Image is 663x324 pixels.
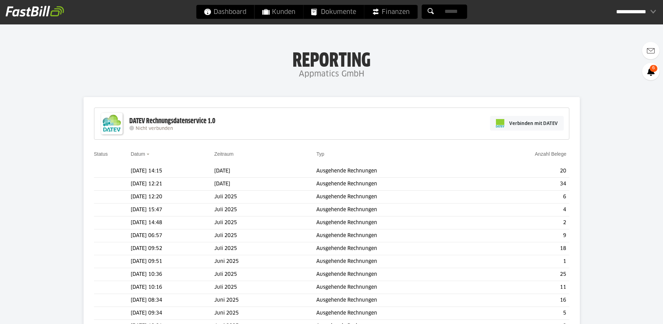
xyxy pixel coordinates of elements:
[478,281,569,294] td: 11
[131,307,214,320] td: [DATE] 09:34
[131,268,214,281] td: [DATE] 10:36
[316,191,478,204] td: Ausgehende Rechnungen
[478,191,569,204] td: 6
[303,5,364,19] a: Dokumente
[214,204,316,216] td: Juli 2025
[214,165,316,178] td: [DATE]
[509,120,558,127] span: Verbinden mit DATEV
[316,268,478,281] td: Ausgehende Rechnungen
[478,268,569,281] td: 25
[478,229,569,242] td: 9
[478,165,569,178] td: 20
[316,307,478,320] td: Ausgehende Rechnungen
[535,151,566,157] a: Anzahl Belege
[131,165,214,178] td: [DATE] 14:15
[94,151,108,157] a: Status
[131,204,214,216] td: [DATE] 15:47
[311,5,356,19] span: Dokumente
[316,242,478,255] td: Ausgehende Rechnungen
[650,65,657,72] span: 6
[316,281,478,294] td: Ausgehende Rechnungen
[478,294,569,307] td: 16
[214,178,316,191] td: [DATE]
[478,178,569,191] td: 34
[214,307,316,320] td: Juni 2025
[316,151,324,157] a: Typ
[316,294,478,307] td: Ausgehende Rechnungen
[478,242,569,255] td: 18
[316,204,478,216] td: Ausgehende Rechnungen
[478,216,569,229] td: 2
[642,63,660,80] a: 6
[131,294,214,307] td: [DATE] 08:34
[372,5,410,19] span: Finanzen
[214,191,316,204] td: Juli 2025
[316,229,478,242] td: Ausgehende Rechnungen
[478,255,569,268] td: 1
[214,294,316,307] td: Juni 2025
[131,151,145,157] a: Datum
[146,154,151,155] img: sort_desc.gif
[131,242,214,255] td: [DATE] 09:52
[478,307,569,320] td: 5
[316,255,478,268] td: Ausgehende Rechnungen
[214,281,316,294] td: Juli 2025
[316,165,478,178] td: Ausgehende Rechnungen
[214,268,316,281] td: Juli 2025
[214,229,316,242] td: Juli 2025
[214,242,316,255] td: Juli 2025
[70,49,593,67] h1: Reporting
[254,5,303,19] a: Kunden
[214,216,316,229] td: Juli 2025
[131,229,214,242] td: [DATE] 06:57
[490,116,564,131] a: Verbinden mit DATEV
[131,255,214,268] td: [DATE] 09:51
[131,191,214,204] td: [DATE] 12:20
[214,255,316,268] td: Juni 2025
[364,5,417,19] a: Finanzen
[316,216,478,229] td: Ausgehende Rechnungen
[136,126,173,131] span: Nicht verbunden
[131,178,214,191] td: [DATE] 12:21
[478,204,569,216] td: 4
[496,119,504,127] img: pi-datev-logo-farbig-24.svg
[131,216,214,229] td: [DATE] 14:48
[214,151,233,157] a: Zeitraum
[316,178,478,191] td: Ausgehende Rechnungen
[6,6,64,17] img: fastbill_logo_white.png
[204,5,246,19] span: Dashboard
[131,281,214,294] td: [DATE] 10:16
[129,117,215,126] div: DATEV Rechnungsdatenservice 1.0
[98,110,126,138] img: DATEV-Datenservice Logo
[262,5,295,19] span: Kunden
[196,5,254,19] a: Dashboard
